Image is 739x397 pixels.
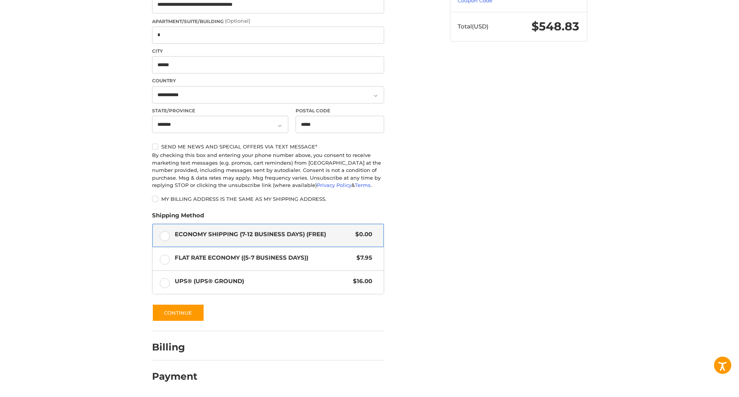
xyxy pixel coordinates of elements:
[296,107,384,114] label: Postal Code
[317,182,351,188] a: Privacy Policy
[152,370,197,382] h2: Payment
[175,277,349,286] span: UPS® (UPS® Ground)
[458,23,488,30] span: Total (USD)
[152,143,384,150] label: Send me news and special offers via text message*
[152,211,204,224] legend: Shipping Method
[152,17,384,25] label: Apartment/Suite/Building
[152,48,384,55] label: City
[152,341,197,353] h2: Billing
[225,18,250,24] small: (Optional)
[175,230,352,239] span: Economy Shipping (7-12 Business Days) (Free)
[152,304,204,322] button: Continue
[152,77,384,84] label: Country
[175,254,353,262] span: Flat Rate Economy ((5-7 Business Days))
[353,254,373,262] span: $7.95
[152,107,288,114] label: State/Province
[152,196,384,202] label: My billing address is the same as my shipping address.
[152,152,384,189] div: By checking this box and entering your phone number above, you consent to receive marketing text ...
[352,230,373,239] span: $0.00
[349,277,373,286] span: $16.00
[355,182,371,188] a: Terms
[532,19,579,33] span: $548.83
